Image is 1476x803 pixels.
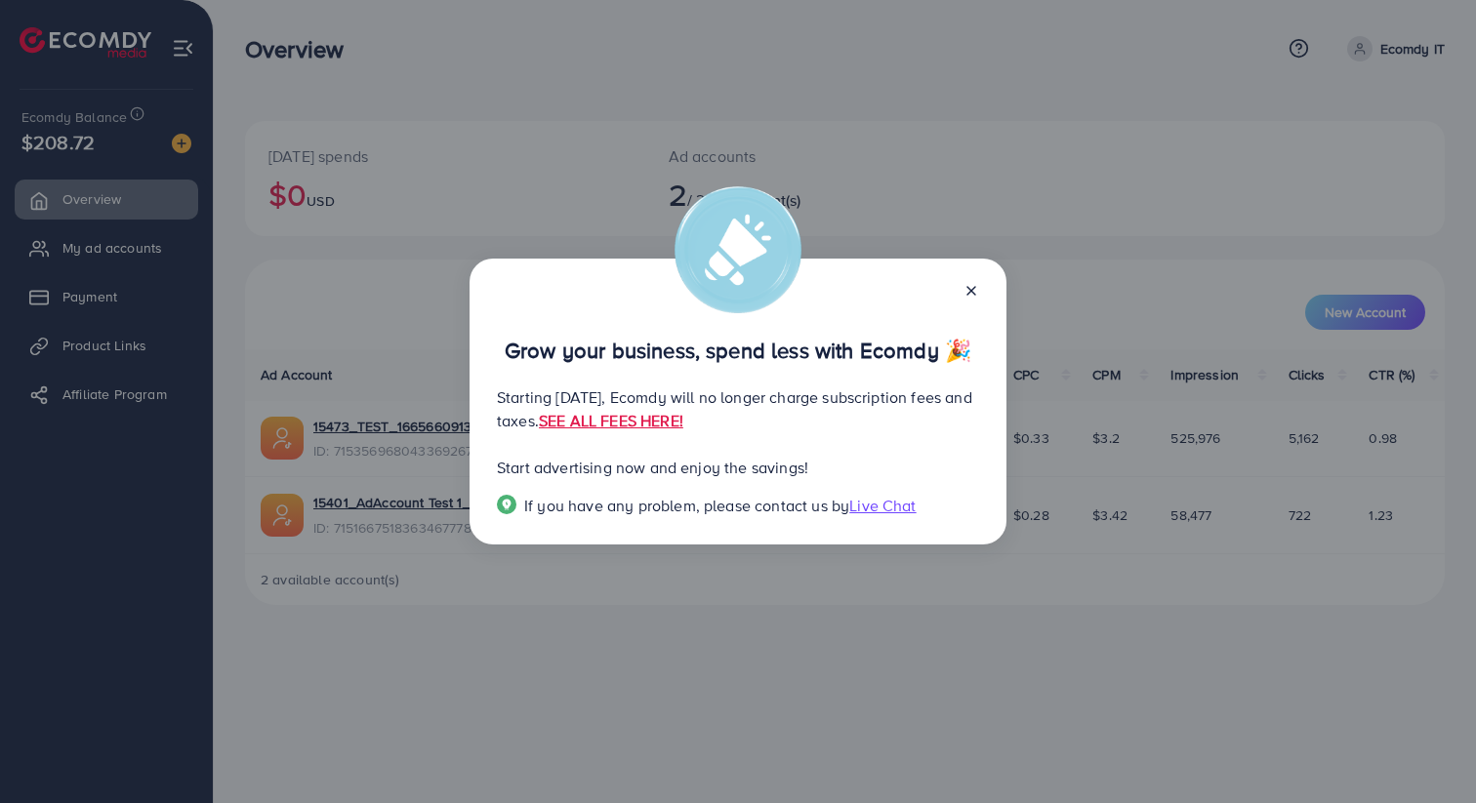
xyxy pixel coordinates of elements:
a: SEE ALL FEES HERE! [539,410,683,431]
img: alert [675,186,801,313]
span: If you have any problem, please contact us by [524,495,849,516]
img: Popup guide [497,495,516,514]
p: Starting [DATE], Ecomdy will no longer charge subscription fees and taxes. [497,385,979,432]
p: Grow your business, spend less with Ecomdy 🎉 [497,339,979,362]
p: Start advertising now and enjoy the savings! [497,456,979,479]
iframe: Chat [1393,715,1461,788]
span: Live Chat [849,495,916,516]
